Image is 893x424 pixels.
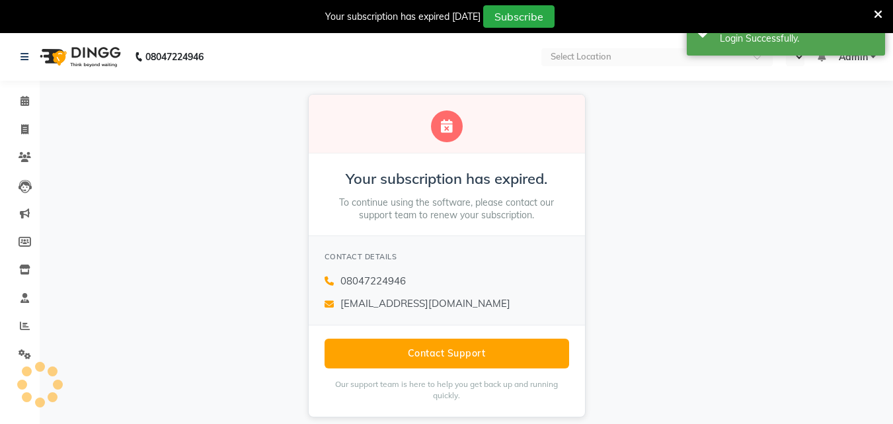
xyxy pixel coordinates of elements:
span: CONTACT DETAILS [325,252,397,261]
button: Contact Support [325,339,569,368]
p: Our support team is here to help you get back up and running quickly. [325,379,569,402]
b: 08047224946 [145,38,204,75]
span: [EMAIL_ADDRESS][DOMAIN_NAME] [340,296,510,312]
button: Subscribe [483,5,555,28]
div: Your subscription has expired [DATE] [325,10,481,24]
span: Admin [839,50,868,64]
img: logo [34,38,124,75]
div: Login Successfully. [720,32,875,46]
p: To continue using the software, please contact our support team to renew your subscription. [325,196,569,222]
h2: Your subscription has expired. [325,169,569,189]
div: Select Location [551,50,611,64]
span: 08047224946 [340,274,406,289]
